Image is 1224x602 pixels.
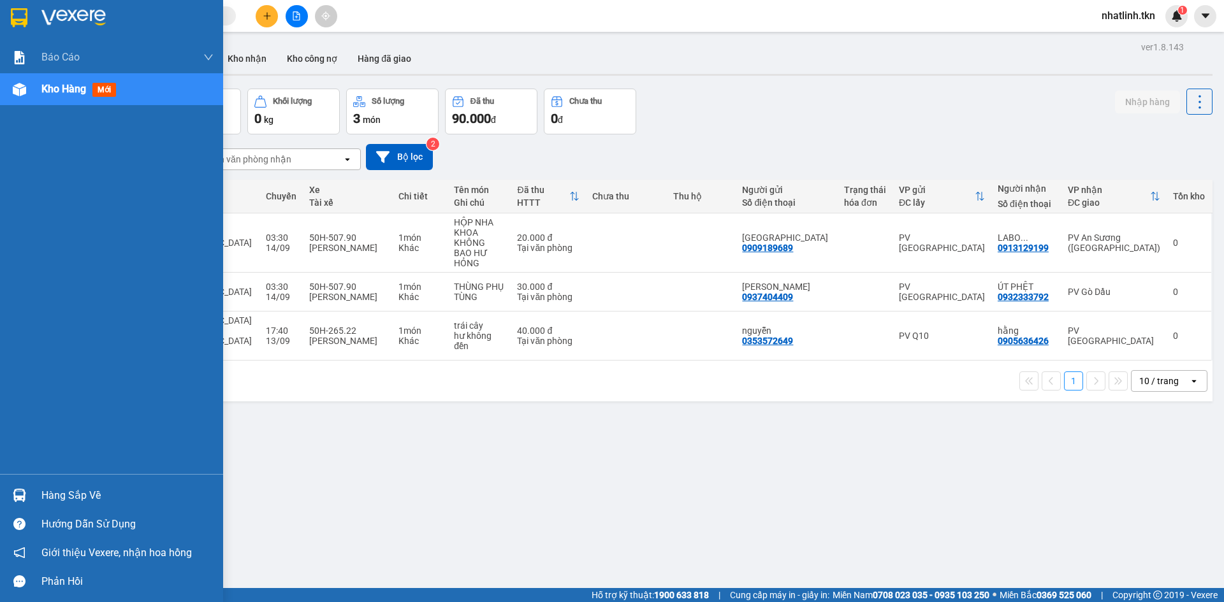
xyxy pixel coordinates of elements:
[41,572,214,591] div: Phản hồi
[1115,90,1180,113] button: Nhập hàng
[1068,197,1150,208] div: ĐC giao
[454,217,504,238] div: HỘP NHA KHOA
[292,11,301,20] span: file-add
[217,43,277,74] button: Kho nhận
[998,282,1055,292] div: ÚT PHỆT
[445,89,537,134] button: Đã thu90.000đ
[13,51,26,64] img: solution-icon
[899,197,975,208] div: ĐC lấy
[266,243,296,253] div: 14/09
[1068,287,1160,297] div: PV Gò Dầu
[1101,588,1103,602] span: |
[309,197,386,208] div: Tài xế
[844,197,886,208] div: hóa đơn
[266,233,296,243] div: 03:30
[309,326,386,336] div: 50H-265.22
[41,545,192,561] span: Giới thiệu Vexere, nhận hoa hồng
[263,11,272,20] span: plus
[998,326,1055,336] div: hằng
[998,233,1055,243] div: LABO NGUYỄN LONG
[398,282,441,292] div: 1 món
[592,588,709,602] span: Hỗ trợ kỹ thuật:
[517,326,579,336] div: 40.000 đ
[254,111,261,126] span: 0
[277,43,347,74] button: Kho công nợ
[1139,375,1179,387] div: 10 / trang
[517,185,569,195] div: Đã thu
[203,52,214,62] span: down
[41,83,86,95] span: Kho hàng
[13,547,25,559] span: notification
[366,144,433,170] button: Bộ lọc
[41,515,214,534] div: Hướng dẫn sử dụng
[1200,10,1211,22] span: caret-down
[398,243,441,253] div: Khác
[13,575,25,587] span: message
[517,233,579,243] div: 20.000 đ
[844,185,886,195] div: Trạng thái
[1194,5,1216,27] button: caret-down
[998,336,1049,346] div: 0905636426
[398,292,441,302] div: Khác
[998,292,1049,302] div: 0932333792
[454,282,504,302] div: THÙNG PHỤ TÙNG
[491,115,496,125] span: đ
[742,282,831,292] div: ANH BẢO
[998,243,1049,253] div: 0913129199
[899,282,985,302] div: PV [GEOGRAPHIC_DATA]
[551,111,558,126] span: 0
[309,185,386,195] div: Xe
[1000,588,1091,602] span: Miền Bắc
[1068,185,1150,195] div: VP nhận
[517,197,569,208] div: HTTT
[998,199,1055,209] div: Số điện thoại
[511,180,586,213] th: Toggle SortBy
[92,83,116,97] span: mới
[13,489,26,502] img: warehouse-icon
[372,97,404,106] div: Số lượng
[998,183,1055,194] div: Người nhận
[1141,40,1184,54] div: ver 1.8.143
[1068,233,1160,253] div: PV An Sương ([GEOGRAPHIC_DATA])
[654,590,709,600] strong: 1900 633 818
[353,111,360,126] span: 3
[426,138,439,150] sup: 2
[1171,10,1183,22] img: icon-new-feature
[899,185,975,195] div: VP gửi
[1061,180,1167,213] th: Toggle SortBy
[899,331,985,341] div: PV Q10
[993,592,996,598] span: ⚪️
[247,89,340,134] button: Khối lượng0kg
[833,588,989,602] span: Miền Nam
[892,180,991,213] th: Toggle SortBy
[1068,326,1160,346] div: PV [GEOGRAPHIC_DATA]
[517,336,579,346] div: Tại văn phòng
[203,153,291,166] div: Chọn văn phòng nhận
[1189,376,1199,386] svg: open
[470,97,494,106] div: Đã thu
[544,89,636,134] button: Chưa thu0đ
[309,282,386,292] div: 50H-507.90
[742,292,793,302] div: 0937404409
[398,326,441,336] div: 1 món
[742,233,831,243] div: VIỆT ÚC
[342,154,353,164] svg: open
[266,191,296,201] div: Chuyến
[266,282,296,292] div: 03:30
[1173,191,1205,201] div: Tồn kho
[742,197,831,208] div: Số điện thoại
[730,588,829,602] span: Cung cấp máy in - giấy in:
[454,320,504,331] div: trái cây
[1153,591,1162,599] span: copyright
[315,5,337,27] button: aim
[569,97,602,106] div: Chưa thu
[309,243,386,253] div: [PERSON_NAME]
[41,49,80,65] span: Báo cáo
[742,243,793,253] div: 0909189689
[347,43,421,74] button: Hàng đã giao
[13,83,26,96] img: warehouse-icon
[873,590,989,600] strong: 0708 023 035 - 0935 103 250
[592,191,660,201] div: Chưa thu
[286,5,308,27] button: file-add
[13,518,25,530] span: question-circle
